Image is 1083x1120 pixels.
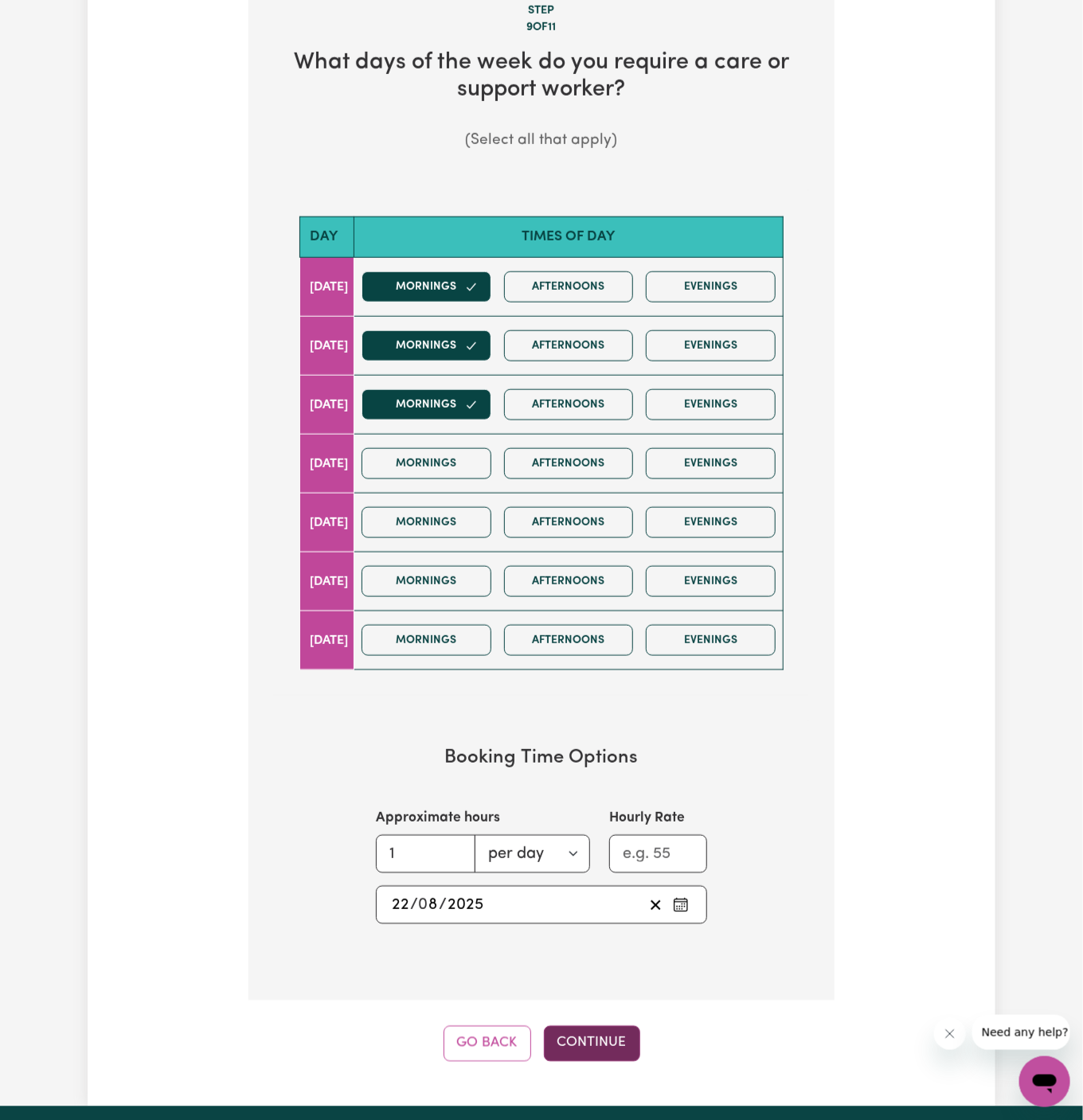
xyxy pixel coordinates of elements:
button: Afternoons [504,448,634,479]
button: Afternoons [504,330,634,361]
button: Evenings [646,330,776,361]
h3: Booking Time Options [299,747,784,770]
button: Afternoons [504,625,634,656]
button: Mornings [362,271,491,302]
span: / [410,896,418,914]
button: Mornings [362,448,491,479]
button: Afternoons [504,507,634,538]
button: Afternoons [504,271,634,302]
button: Evenings [646,389,776,420]
button: Mornings [362,330,491,361]
label: Hourly Rate [609,808,685,829]
td: [DATE] [300,317,354,376]
td: [DATE] [300,611,354,670]
button: Continue [544,1026,640,1061]
th: Day [300,217,354,257]
button: Mornings [362,566,491,597]
input: -- [419,893,439,917]
iframe: Message from company [972,1015,1070,1050]
input: e.g. 2.5 [376,835,475,873]
td: [DATE] [300,552,354,611]
input: ---- [447,893,484,917]
td: [DATE] [300,376,354,435]
button: Go Back [444,1026,531,1061]
button: Pick an approximate start date [668,893,694,917]
button: Mornings [362,507,491,538]
input: -- [391,893,410,917]
input: e.g. 55 [609,835,707,873]
button: Mornings [362,625,491,656]
button: Mornings [362,389,491,420]
p: (Select all that apply) [274,130,809,153]
h2: What days of the week do you require a care or support worker? [274,49,809,104]
button: Evenings [646,271,776,302]
div: 9 of 11 [274,19,809,37]
button: Evenings [646,625,776,656]
button: Afternoons [504,566,634,597]
button: Afternoons [504,389,634,420]
iframe: Close message [934,1018,966,1050]
span: 0 [418,897,428,913]
button: Evenings [646,507,776,538]
td: [DATE] [300,258,354,317]
iframe: Button to launch messaging window [1019,1056,1070,1107]
button: Evenings [646,566,776,597]
th: Times of day [354,217,784,257]
td: [DATE] [300,494,354,552]
label: Approximate hours [376,808,500,829]
span: / [439,896,447,914]
div: Step [274,2,809,20]
button: Clear start date [643,893,668,917]
button: Evenings [646,448,776,479]
td: [DATE] [300,435,354,494]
